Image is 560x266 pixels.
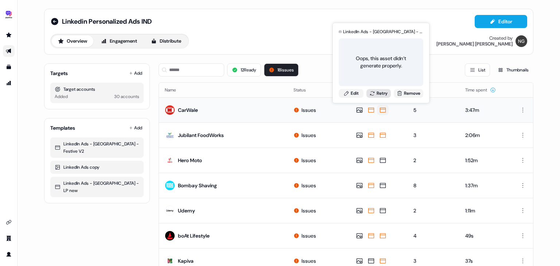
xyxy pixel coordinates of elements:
[339,89,363,98] a: Edit
[394,89,423,98] button: Remove
[3,29,15,41] a: Go to prospects
[95,35,143,47] button: Engagement
[465,157,503,164] div: 1:52m
[227,63,261,77] button: 12Ready
[413,157,453,164] div: 2
[475,19,527,26] a: Editor
[465,106,503,114] div: 3:47m
[465,207,503,214] div: 1:11m
[302,106,316,114] div: Issues
[343,28,423,35] div: LinkedIn Ads - [GEOGRAPHIC_DATA] - Festive V2 for CarWale
[302,132,316,139] div: Issues
[345,55,417,70] div: Oops, this asset didn’t generate properly.
[55,93,68,100] div: Added
[50,70,68,77] div: Targets
[302,182,316,189] div: Issues
[413,182,453,189] div: 8
[493,63,533,77] button: Thumbnails
[178,207,195,214] div: Udemy
[62,17,152,26] span: Linkedin Personalized Ads IND
[413,106,453,114] div: 5
[50,124,75,132] div: Templates
[178,232,210,239] div: boAt Lifestyle
[3,249,15,260] a: Go to profile
[465,182,503,189] div: 1:37m
[178,182,217,189] div: Bombay Shaving
[366,89,391,98] button: Retry
[178,257,194,265] div: Kapiva
[55,86,139,93] div: Target accounts
[52,35,93,47] button: Overview
[302,157,316,164] div: Issues
[178,132,224,139] div: Jubilant FoodWorks
[3,45,15,57] a: Go to outbound experience
[302,207,316,214] div: Issues
[436,41,513,47] div: [PERSON_NAME] [PERSON_NAME]
[475,15,527,28] button: Editor
[165,83,185,97] button: Name
[114,93,139,100] div: 30 accounts
[178,106,198,114] div: CarWale
[465,232,503,239] div: 49s
[465,257,503,265] div: 37s
[55,164,139,171] div: LinkedIn Ads copy
[3,232,15,244] a: Go to team
[465,83,496,97] button: Time spent
[264,63,299,77] button: 18issues
[413,257,453,265] div: 3
[3,216,15,228] a: Go to integrations
[128,68,144,78] button: Add
[178,157,202,164] div: Hero Moto
[302,232,316,239] div: Issues
[55,180,139,194] div: LinkedIn Ads - [GEOGRAPHIC_DATA] - LP new
[413,132,453,139] div: 3
[55,140,139,155] div: LinkedIn Ads - [GEOGRAPHIC_DATA] - Festive V2
[128,123,144,133] button: Add
[3,61,15,73] a: Go to templates
[413,207,453,214] div: 2
[465,132,503,139] div: 2:06m
[465,63,490,77] button: List
[145,35,187,47] button: Distribute
[302,257,316,265] div: Issues
[516,35,527,47] img: Nikunj
[413,232,453,239] div: 4
[293,83,315,97] button: Status
[489,35,513,41] div: Created by
[3,77,15,89] a: Go to attribution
